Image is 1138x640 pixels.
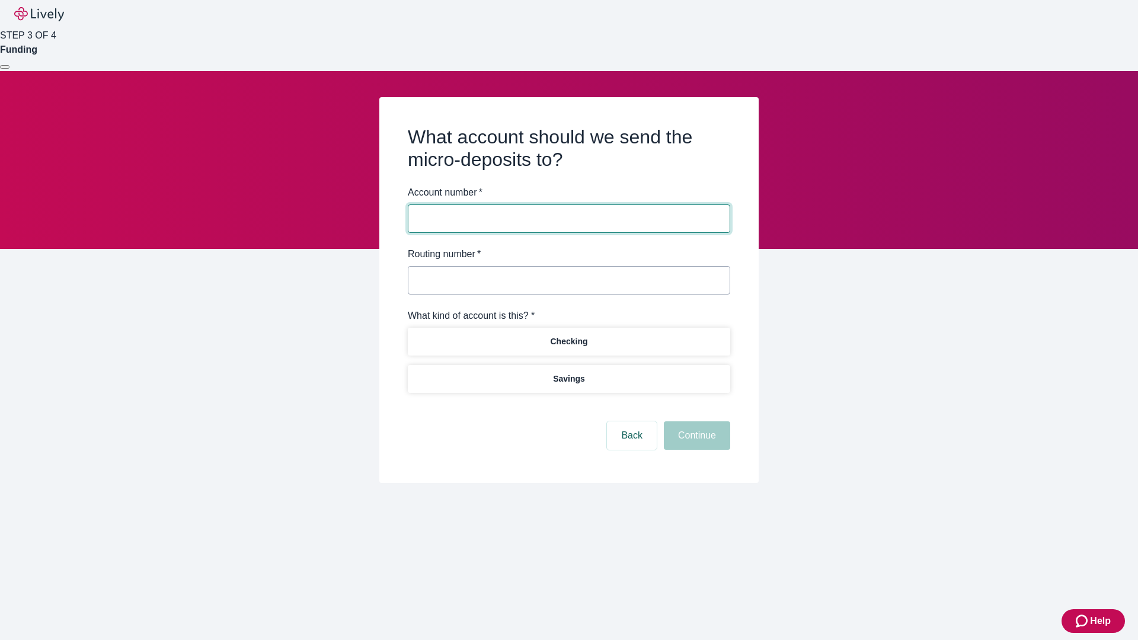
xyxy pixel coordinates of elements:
[1062,609,1125,633] button: Zendesk support iconHelp
[1090,614,1111,628] span: Help
[607,421,657,450] button: Back
[408,126,730,171] h2: What account should we send the micro-deposits to?
[550,335,587,348] p: Checking
[408,185,482,200] label: Account number
[408,247,481,261] label: Routing number
[408,309,535,323] label: What kind of account is this? *
[14,7,64,21] img: Lively
[1076,614,1090,628] svg: Zendesk support icon
[553,373,585,385] p: Savings
[408,328,730,356] button: Checking
[408,365,730,393] button: Savings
